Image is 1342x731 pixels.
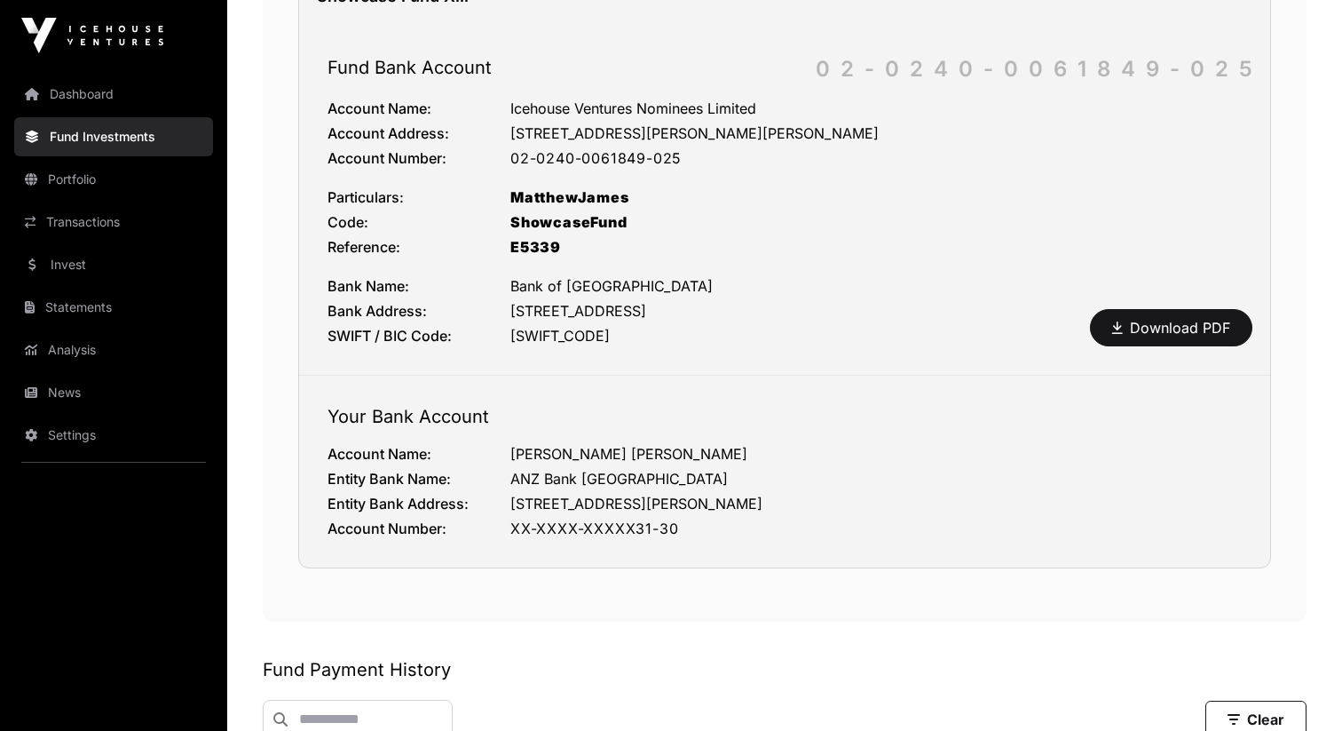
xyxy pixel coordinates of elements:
[510,518,1242,539] div: XX-XXXX-XXXXX31-30
[816,55,1263,83] div: 02-0240-0061849-025
[14,75,213,114] a: Dashboard
[510,236,1242,258] div: E5339
[510,443,1242,465] div: [PERSON_NAME] [PERSON_NAME]
[510,300,1242,322] div: [STREET_ADDRESS]
[328,55,1242,80] h2: Fund Bank Account
[328,98,510,119] div: Account Name:
[1112,317,1230,338] a: Download PDF
[328,187,510,208] div: Particulars:
[510,123,1242,144] div: [STREET_ADDRESS][PERSON_NAME][PERSON_NAME]
[510,211,1242,233] div: ShowcaseFund
[328,236,510,258] div: Reference:
[510,275,1242,297] div: Bank of [GEOGRAPHIC_DATA]
[510,493,1242,514] div: [STREET_ADDRESS][PERSON_NAME]
[510,98,1242,119] div: Icehouse Ventures Nominees Limited
[328,493,510,514] div: Entity Bank Address:
[14,288,213,327] a: Statements
[510,325,1242,346] div: [SWIFT_CODE]
[328,300,510,322] div: Bank Address:
[328,275,510,297] div: Bank Name:
[510,147,1242,169] div: 02-0240-0061849-025
[328,468,510,489] div: Entity Bank Name:
[328,147,510,169] div: Account Number:
[21,18,163,53] img: Icehouse Ventures Logo
[510,187,1242,208] div: MatthewJames
[328,211,510,233] div: Code:
[14,203,213,242] a: Transactions
[14,117,213,156] a: Fund Investments
[14,373,213,412] a: News
[328,518,510,539] div: Account Number:
[14,245,213,284] a: Invest
[14,160,213,199] a: Portfolio
[1253,646,1342,731] iframe: Chat Widget
[263,657,1306,682] h2: Fund Payment History
[14,330,213,369] a: Analysis
[510,468,1242,489] div: ANZ Bank [GEOGRAPHIC_DATA]
[1090,309,1252,346] button: Download PDF
[328,404,1242,429] h2: Your Bank Account
[328,443,510,465] div: Account Name:
[14,416,213,455] a: Settings
[328,123,510,144] div: Account Address:
[328,325,510,346] div: SWIFT / BIC Code:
